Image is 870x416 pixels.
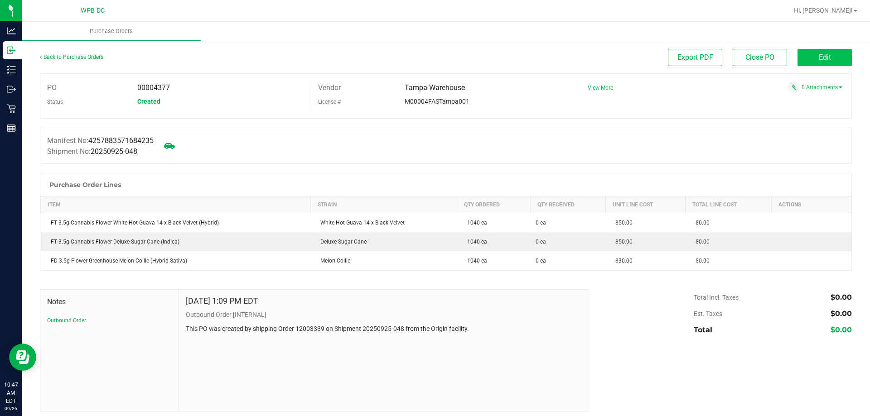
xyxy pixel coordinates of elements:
[46,219,305,227] div: FT 3.5g Cannabis Flower White Hot Guava 14 x Black Velvet (Hybrid)
[7,46,16,55] inline-svg: Inbound
[47,146,137,157] label: Shipment No:
[802,84,842,91] a: 0 Attachments
[588,85,613,91] a: View More
[318,95,341,109] label: License #
[694,325,712,334] span: Total
[797,49,852,66] button: Edit
[49,181,121,188] h1: Purchase Order Lines
[160,137,179,155] span: Mark as not Arrived
[40,54,103,60] a: Back to Purchase Orders
[22,22,201,41] a: Purchase Orders
[186,310,581,320] p: Outbound Order [INTERNAL]
[691,220,710,226] span: $0.00
[316,258,350,264] span: Melon Collie
[186,296,258,306] h4: [DATE] 1:09 PM EDT
[788,81,800,93] span: Attach a document
[137,98,160,105] span: Created
[46,257,305,265] div: FD 3.5g Flower Greenhouse Melon Collie (Hybrid-Sativa)
[745,53,774,62] span: Close PO
[7,124,16,133] inline-svg: Reports
[318,81,341,95] label: Vendor
[536,238,546,246] span: 0 ea
[316,239,367,245] span: Deluxe Sugar Cane
[47,95,63,109] label: Status
[831,309,852,318] span: $0.00
[77,27,145,35] span: Purchase Orders
[611,220,633,226] span: $50.00
[536,257,546,265] span: 0 ea
[819,53,831,62] span: Edit
[316,220,405,226] span: White Hot Guava 14 x Black Velvet
[4,405,18,412] p: 09/26
[691,239,710,245] span: $0.00
[7,65,16,74] inline-svg: Inventory
[4,381,18,405] p: 10:47 AM EDT
[47,316,86,325] button: Outbound Order
[463,220,487,226] span: 1040 ea
[694,310,722,317] span: Est. Taxes
[772,196,852,213] th: Actions
[530,196,605,213] th: Qty Received
[463,258,487,264] span: 1040 ea
[691,258,710,264] span: $0.00
[7,104,16,113] inline-svg: Retail
[677,53,713,62] span: Export PDF
[91,147,137,156] span: 20250925-048
[88,136,154,145] span: 4257883571684235
[457,196,531,213] th: Qty Ordered
[7,85,16,94] inline-svg: Outbound
[46,238,305,246] div: FT 3.5g Cannabis Flower Deluxe Sugar Cane (Indica)
[668,49,722,66] button: Export PDF
[137,83,170,92] span: 00004377
[81,7,105,14] span: WPB DC
[463,239,487,245] span: 1040 ea
[9,344,36,371] iframe: Resource center
[536,219,546,227] span: 0 ea
[186,324,581,334] p: This PO was created by shipping Order 12003339 on Shipment 20250925-048 from the Origin facility.
[310,196,457,213] th: Strain
[831,293,852,301] span: $0.00
[794,7,853,14] span: Hi, [PERSON_NAME]!
[47,81,57,95] label: PO
[694,294,739,301] span: Total Incl. Taxes
[405,98,469,105] span: M00004FASTampa001
[686,196,772,213] th: Total Line Cost
[405,83,465,92] span: Tampa Warehouse
[47,296,172,307] span: Notes
[611,258,633,264] span: $30.00
[41,196,311,213] th: Item
[733,49,787,66] button: Close PO
[7,26,16,35] inline-svg: Analytics
[831,325,852,334] span: $0.00
[605,196,685,213] th: Unit Line Cost
[611,239,633,245] span: $50.00
[47,135,154,146] label: Manifest No:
